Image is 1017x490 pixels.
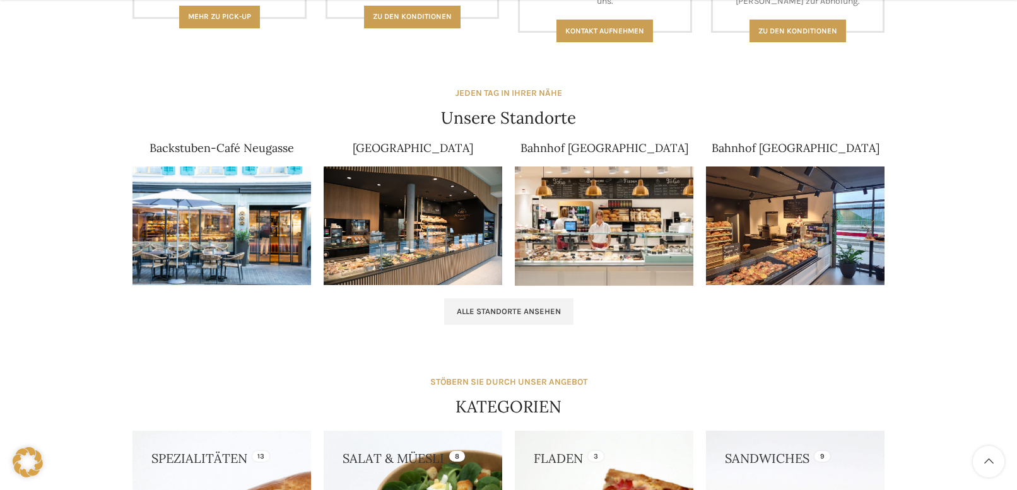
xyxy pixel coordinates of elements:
[457,306,561,317] span: Alle Standorte ansehen
[750,20,846,42] a: Zu den konditionen
[364,6,461,28] a: Zu den Konditionen
[973,446,1004,477] a: Scroll to top button
[430,375,587,389] div: STÖBERN SIE DURCH UNSER ANGEBOT
[444,298,573,325] a: Alle Standorte ansehen
[188,12,251,21] span: Mehr zu Pick-Up
[520,141,688,155] a: Bahnhof [GEOGRAPHIC_DATA]
[712,141,879,155] a: Bahnhof [GEOGRAPHIC_DATA]
[179,6,260,28] a: Mehr zu Pick-Up
[565,26,644,35] span: Kontakt aufnehmen
[353,141,473,155] a: [GEOGRAPHIC_DATA]
[373,12,452,21] span: Zu den Konditionen
[150,141,294,155] a: Backstuben-Café Neugasse
[441,107,576,129] h4: Unsere Standorte
[456,395,561,418] h4: KATEGORIEN
[556,20,653,42] a: Kontakt aufnehmen
[758,26,837,35] span: Zu den konditionen
[456,86,562,100] div: JEDEN TAG IN IHRER NÄHE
